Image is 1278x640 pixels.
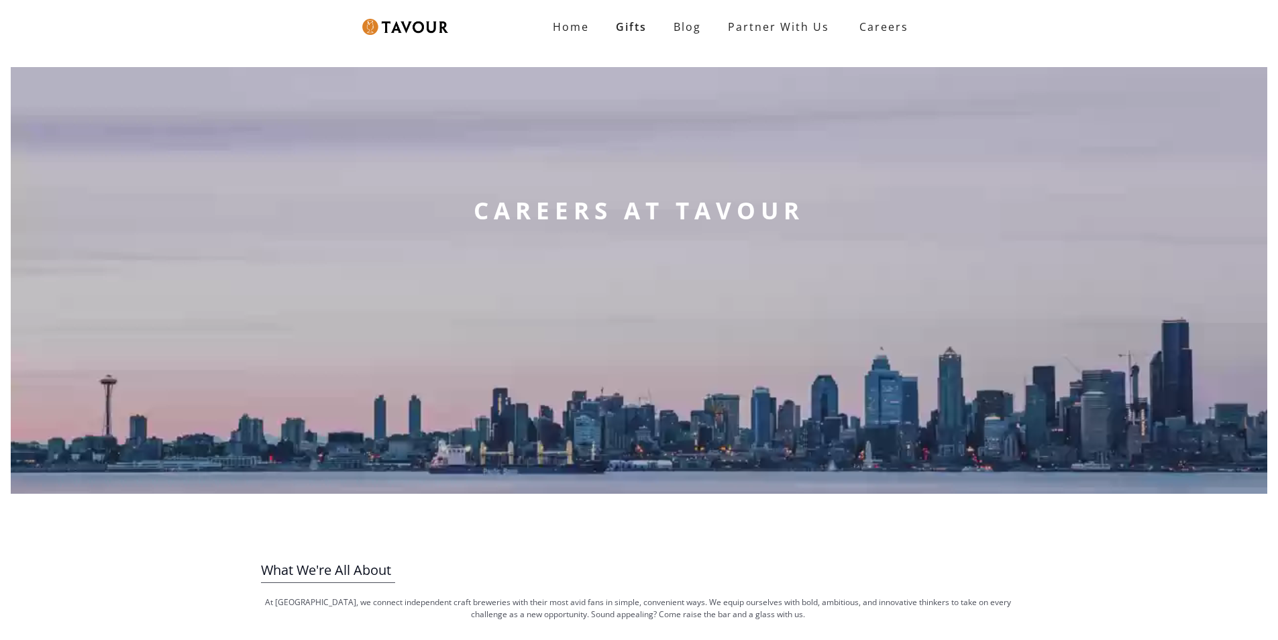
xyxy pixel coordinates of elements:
strong: Home [553,19,589,34]
h3: What We're All About [261,558,1016,582]
strong: Careers [859,13,908,40]
a: Blog [660,13,714,40]
a: Careers [843,8,918,46]
strong: CAREERS AT TAVOUR [474,195,804,227]
p: At [GEOGRAPHIC_DATA], we connect independent craft breweries with their most avid fans in simple,... [261,596,1016,621]
a: Gifts [602,13,660,40]
a: partner with us [714,13,843,40]
a: Home [539,13,602,40]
